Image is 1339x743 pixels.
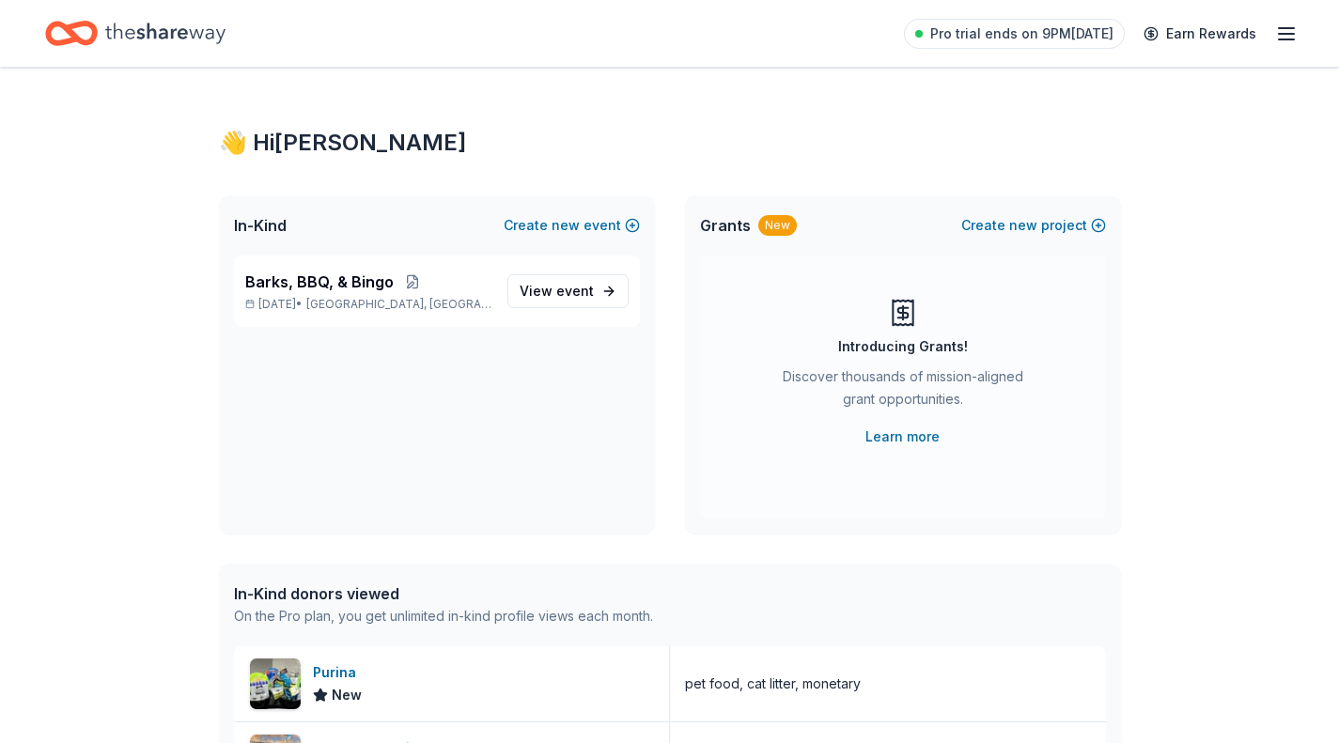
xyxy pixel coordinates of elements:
[234,214,287,237] span: In-Kind
[250,658,301,709] img: Image for Purina
[45,11,226,55] a: Home
[556,283,594,299] span: event
[685,673,861,695] div: pet food, cat litter, monetary
[552,214,580,237] span: new
[775,365,1031,418] div: Discover thousands of mission-aligned grant opportunities.
[865,426,940,448] a: Learn more
[245,271,394,293] span: Barks, BBQ, & Bingo
[961,214,1106,237] button: Createnewproject
[504,214,640,237] button: Createnewevent
[1009,214,1037,237] span: new
[904,19,1125,49] a: Pro trial ends on 9PM[DATE]
[313,661,364,684] div: Purina
[245,297,492,312] p: [DATE] •
[1132,17,1268,51] a: Earn Rewards
[930,23,1113,45] span: Pro trial ends on 9PM[DATE]
[219,128,1121,158] div: 👋 Hi [PERSON_NAME]
[332,684,362,706] span: New
[700,214,751,237] span: Grants
[306,297,491,312] span: [GEOGRAPHIC_DATA], [GEOGRAPHIC_DATA]
[758,215,797,236] div: New
[520,280,594,302] span: View
[234,605,653,627] div: On the Pro plan, you get unlimited in-kind profile views each month.
[234,582,653,605] div: In-Kind donors viewed
[838,335,968,358] div: Introducing Grants!
[507,274,629,308] a: View event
